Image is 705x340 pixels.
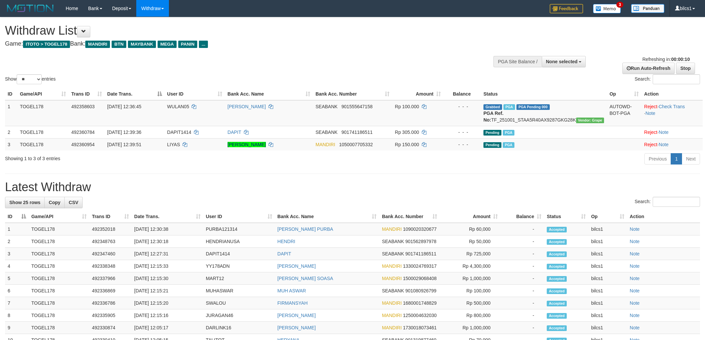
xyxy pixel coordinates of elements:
[588,210,627,223] th: Op: activate to sort column ascending
[630,226,640,232] a: Note
[503,130,514,136] span: Marked by bilcs1
[5,24,463,37] h1: Withdraw List
[167,142,180,147] span: LIYAS
[382,226,401,232] span: MANDIRI
[671,153,682,165] a: 1
[5,223,29,235] td: 1
[85,41,110,48] span: MANDIRI
[203,322,275,334] td: DARLINK16
[440,309,500,322] td: Rp 800,000
[550,4,583,13] img: Feedback.jpg
[403,325,436,330] span: Copy 1730018073461 to clipboard
[107,142,141,147] span: [DATE] 12:39:51
[405,251,436,256] span: Copy 901741186511 to clipboard
[392,88,443,100] th: Amount: activate to sort column ascending
[89,223,132,235] td: 492352018
[89,235,132,248] td: 492348763
[588,248,627,260] td: bilcs1
[132,285,203,297] td: [DATE] 12:15:21
[405,239,436,244] span: Copy 901562897978 to clipboard
[547,227,567,232] span: Accepted
[5,285,29,297] td: 6
[64,197,83,208] a: CSV
[403,313,436,318] span: Copy 1250004632030 to clipboard
[440,223,500,235] td: Rp 60,000
[5,138,17,151] td: 3
[500,260,544,272] td: -
[5,88,17,100] th: ID
[5,309,29,322] td: 8
[89,272,132,285] td: 492337966
[17,126,69,138] td: TOGEL178
[630,288,640,293] a: Note
[630,313,640,318] a: Note
[682,153,700,165] a: Next
[5,3,56,13] img: MOTION_logo.png
[228,130,241,135] a: DAPIT
[203,272,275,285] td: MART12
[132,322,203,334] td: [DATE] 12:05:17
[547,301,567,306] span: Accepted
[278,251,291,256] a: DAPIT
[627,210,700,223] th: Action
[641,138,703,151] td: ·
[500,297,544,309] td: -
[5,248,29,260] td: 3
[588,322,627,334] td: bilcs1
[132,235,203,248] td: [DATE] 12:30:18
[546,59,578,64] span: None selected
[29,322,89,334] td: TOGEL178
[49,200,60,205] span: Copy
[71,104,95,109] span: 492358603
[29,297,89,309] td: TOGEL178
[547,251,567,257] span: Accepted
[316,130,338,135] span: SEABANK
[588,297,627,309] td: bilcs1
[132,210,203,223] th: Date Trans.: activate to sort column ascending
[29,272,89,285] td: TOGEL178
[671,57,690,62] strong: 00:00:10
[278,263,316,269] a: [PERSON_NAME]
[278,276,333,281] a: [PERSON_NAME] SOASA
[653,197,700,207] input: Search:
[588,272,627,285] td: bilcs1
[5,272,29,285] td: 5
[29,235,89,248] td: TOGEL178
[71,130,95,135] span: 492360784
[225,88,313,100] th: Bank Acc. Name: activate to sort column ascending
[588,223,627,235] td: bilcs1
[382,325,401,330] span: MANDIRI
[382,251,404,256] span: SEABANK
[382,313,401,318] span: MANDIRI
[167,104,189,109] span: WULAN05
[29,223,89,235] td: TOGEL178
[105,88,165,100] th: Date Trans.: activate to sort column descending
[29,248,89,260] td: TOGEL178
[5,322,29,334] td: 9
[17,88,69,100] th: Game/API: activate to sort column ascending
[500,309,544,322] td: -
[107,104,141,109] span: [DATE] 12:36:45
[89,248,132,260] td: 492347460
[23,41,70,48] span: ITOTO > TOGEL178
[89,309,132,322] td: 492335905
[653,74,700,84] input: Search:
[440,248,500,260] td: Rp 725,000
[446,141,478,148] div: - - -
[676,63,695,74] a: Stop
[278,239,296,244] a: HENDRI
[503,142,514,148] span: Marked by bilcs1
[316,142,335,147] span: MANDIRI
[278,313,316,318] a: [PERSON_NAME]
[500,223,544,235] td: -
[631,4,664,13] img: panduan.png
[132,272,203,285] td: [DATE] 12:15:30
[503,104,515,110] span: Marked by bilcs1
[339,142,373,147] span: Copy 1050007705332 to clipboard
[616,2,623,8] span: 3
[69,200,78,205] span: CSV
[500,322,544,334] td: -
[342,104,372,109] span: Copy 901555647158 to clipboard
[203,297,275,309] td: SWALOU
[405,288,436,293] span: Copy 901080926799 to clipboard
